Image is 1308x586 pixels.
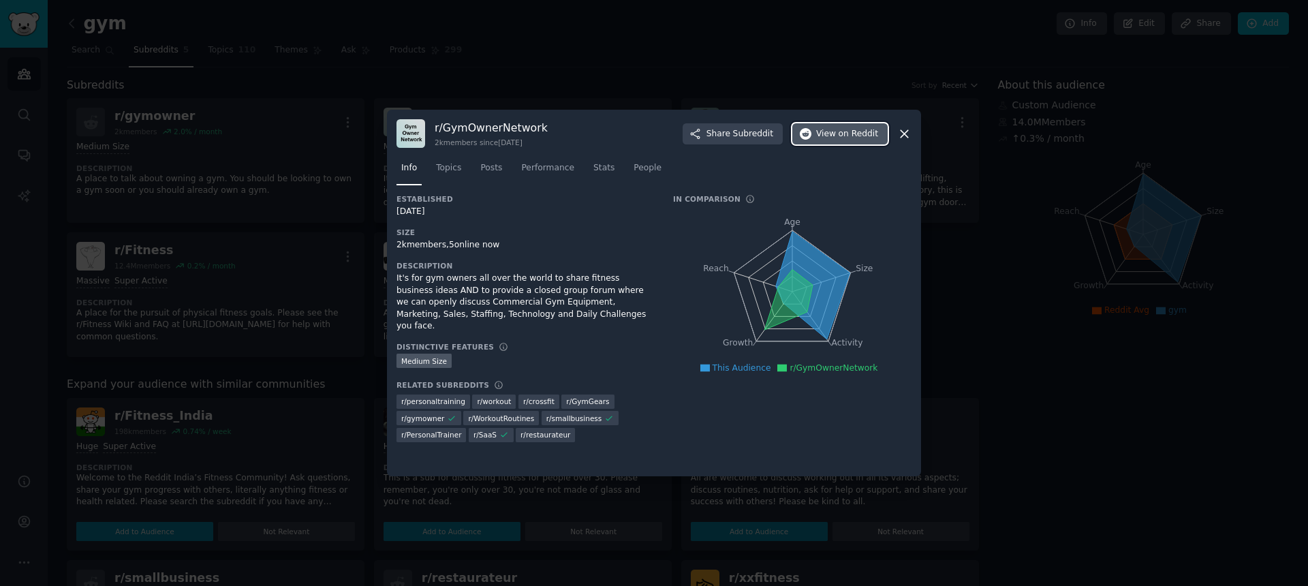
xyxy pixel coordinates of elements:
tspan: Growth [723,339,753,348]
span: View [816,128,878,140]
h3: In Comparison [673,194,741,204]
span: r/ restaurateur [520,430,570,439]
span: r/ WorkoutRoutines [468,414,534,423]
span: r/ GymGears [566,397,609,406]
span: r/GymOwnerNetwork [790,363,877,373]
span: People [634,162,661,174]
div: 2k members since [DATE] [435,138,548,147]
tspan: Activity [832,339,863,348]
span: r/ workout [477,397,511,406]
span: Topics [436,162,461,174]
a: Topics [431,157,466,185]
h3: Size [396,228,654,237]
span: r/ crossfit [523,397,555,406]
span: r/ smallbusiness [546,414,602,423]
a: Performance [516,157,579,185]
button: ShareSubreddit [683,123,783,145]
h3: Distinctive Features [396,342,494,352]
span: r/ gymowner [401,414,444,423]
a: People [629,157,666,185]
span: Performance [521,162,574,174]
div: 2k members, 5 online now [396,239,654,251]
a: Stats [589,157,619,185]
div: Medium Size [396,354,452,368]
tspan: Size [856,264,873,273]
span: r/ PersonalTrainer [401,430,461,439]
span: Subreddit [733,128,773,140]
h3: Established [396,194,654,204]
span: r/ SaaS [473,430,497,439]
span: Info [401,162,417,174]
img: GymOwnerNetwork [396,119,425,148]
span: Share [706,128,773,140]
tspan: Age [784,217,800,227]
h3: Description [396,261,654,271]
div: It's for gym owners all over the world to share fitness business ideas AND to provide a closed gr... [396,273,654,333]
button: Viewon Reddit [792,123,888,145]
span: on Reddit [839,128,878,140]
h3: r/ GymOwnerNetwork [435,121,548,135]
div: [DATE] [396,206,654,218]
a: Info [396,157,422,185]
span: This Audience [713,363,771,373]
a: Posts [476,157,507,185]
span: Stats [593,162,614,174]
h3: Related Subreddits [396,380,489,390]
span: r/ personaltraining [401,397,465,406]
span: Posts [480,162,502,174]
tspan: Reach [703,264,729,273]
